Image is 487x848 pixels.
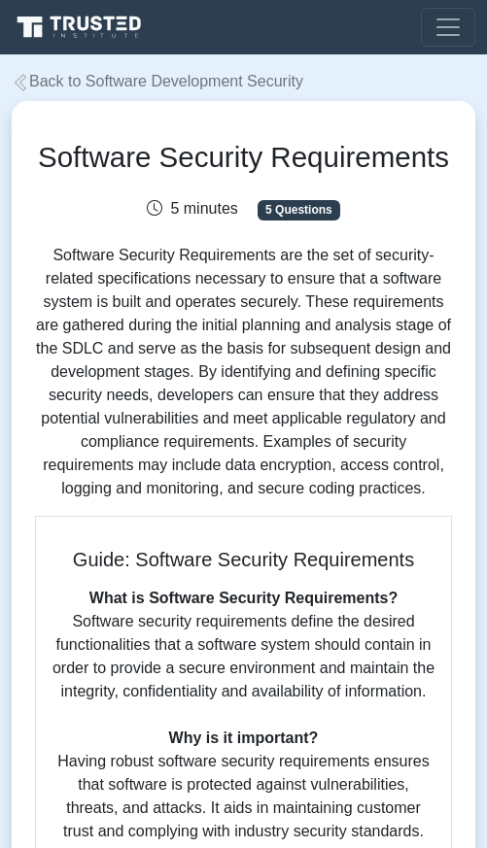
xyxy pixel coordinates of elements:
button: Toggle navigation [421,8,475,47]
b: Why is it important? [169,729,319,746]
h1: Software Security Requirements [35,140,452,174]
a: Back to Software Development Security [12,73,303,89]
b: What is Software Security Requirements? [89,590,398,606]
span: 5 Questions [258,200,339,220]
h5: Guide: Software Security Requirements [52,548,435,571]
p: Software Security Requirements are the set of security-related specifications necessary to ensure... [35,244,452,500]
span: 5 minutes [147,200,237,217]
